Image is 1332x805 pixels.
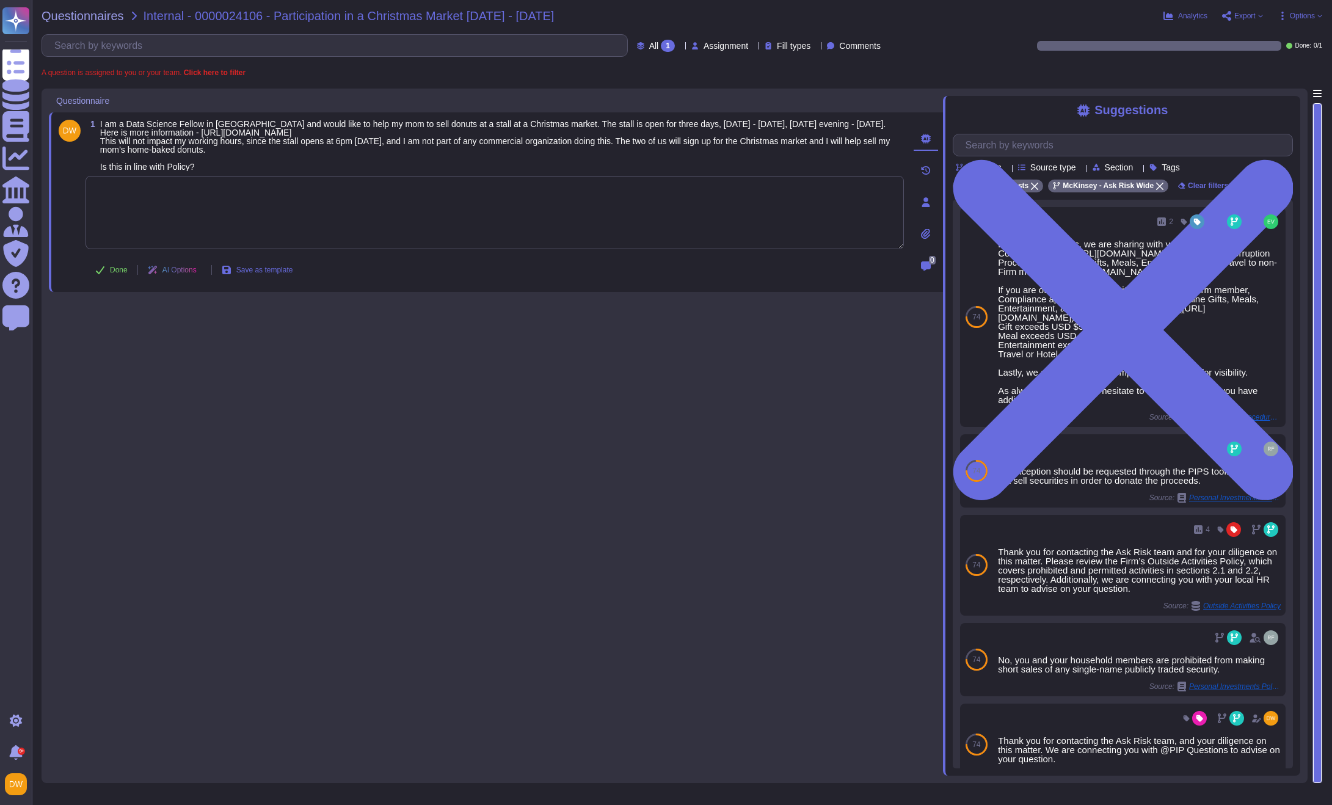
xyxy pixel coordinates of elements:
[704,42,748,50] span: Assignment
[1189,683,1281,690] span: Personal Investments Policy (PIP) - FAQs
[1264,630,1278,645] img: user
[212,258,303,282] button: Save as template
[777,42,810,50] span: Fill types
[48,35,627,56] input: Search by keywords
[959,134,1292,156] input: Search by keywords
[86,258,137,282] button: Done
[839,42,881,50] span: Comments
[998,655,1281,674] div: No, you and your household members are prohibited from making short sales of any single-name publ...
[1314,43,1322,49] span: 0 / 1
[144,10,555,22] span: Internal - 0000024106 - Participation in a Christmas Market [DATE] - [DATE]
[86,120,95,128] span: 1
[972,741,980,748] span: 74
[56,97,109,105] span: Questionnaire
[100,119,890,172] span: I am a Data Science Fellow in [GEOGRAPHIC_DATA] and would like to help my mom to sell donuts at a...
[1149,682,1281,691] span: Source:
[1163,11,1207,21] button: Analytics
[42,10,124,22] span: Questionnaires
[998,547,1281,593] div: Thank you for contacting the Ask Risk team and for your diligence on this matter. Please review t...
[1234,12,1256,20] span: Export
[2,771,35,798] button: user
[1264,442,1278,456] img: user
[649,42,659,50] span: All
[972,561,980,569] span: 74
[1295,43,1311,49] span: Done:
[59,120,81,142] img: user
[110,266,128,274] span: Done
[5,773,27,795] img: user
[236,266,293,274] span: Save as template
[1290,12,1315,20] span: Options
[972,467,980,475] span: 74
[1264,711,1278,726] img: user
[1163,601,1281,611] span: Source:
[972,656,980,663] span: 74
[998,736,1281,763] div: Thank you for contacting the Ask Risk team, and your diligence on this matter. We are connecting ...
[1264,214,1278,229] img: user
[972,313,980,321] span: 74
[929,256,936,264] span: 0
[42,69,246,76] span: A question is assigned to you or your team.
[1203,602,1281,610] span: Outside Activities Policy
[162,266,197,274] span: AI Options
[181,68,246,77] b: Click here to filter
[1178,12,1207,20] span: Analytics
[18,748,25,755] div: 9+
[661,40,675,52] div: 1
